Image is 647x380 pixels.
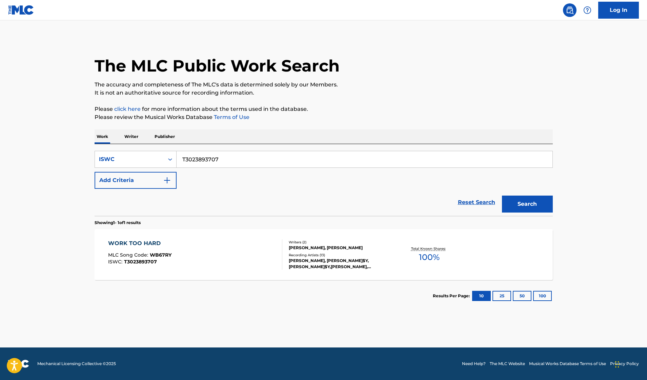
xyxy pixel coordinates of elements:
[8,5,34,15] img: MLC Logo
[95,105,553,113] p: Please for more information about the terms used in the database.
[95,89,553,97] p: It is not an authoritative source for recording information.
[95,172,177,189] button: Add Criteria
[95,56,340,76] h1: The MLC Public Work Search
[153,129,177,144] p: Publisher
[150,252,171,258] span: WB67RY
[95,113,553,121] p: Please review the Musical Works Database
[289,258,391,270] div: [PERSON_NAME], [PERSON_NAME]$Y, [PERSON_NAME]$Y,[PERSON_NAME], [PERSON_NAME]$Y|[PERSON_NAME]|[PER...
[95,151,553,216] form: Search Form
[490,361,525,367] a: The MLC Website
[566,6,574,14] img: search
[95,229,553,280] a: WORK TOO HARDMLC Song Code:WB67RYISWC:T3023893707Writers (2)[PERSON_NAME], [PERSON_NAME]Recording...
[610,361,639,367] a: Privacy Policy
[163,176,171,184] img: 9d2ae6d4665cec9f34b9.svg
[492,291,511,301] button: 25
[502,196,553,213] button: Search
[122,129,140,144] p: Writer
[124,259,157,265] span: T3023893707
[513,291,531,301] button: 50
[533,291,552,301] button: 100
[454,195,499,210] a: Reset Search
[99,155,160,163] div: ISWC
[108,252,150,258] span: MLC Song Code :
[598,2,639,19] a: Log In
[615,354,619,375] div: Drag
[529,361,606,367] a: Musical Works Database Terms of Use
[419,251,440,263] span: 100 %
[37,361,116,367] span: Mechanical Licensing Collective © 2025
[95,81,553,89] p: The accuracy and completeness of The MLC's data is determined solely by our Members.
[563,3,577,17] a: Public Search
[213,114,249,120] a: Terms of Use
[289,245,391,251] div: [PERSON_NAME], [PERSON_NAME]
[108,259,124,265] span: ISWC :
[411,246,447,251] p: Total Known Shares:
[433,293,471,299] p: Results Per Page:
[108,239,171,247] div: WORK TOO HARD
[581,3,594,17] div: Help
[114,106,141,112] a: click here
[8,360,29,368] img: logo
[95,220,141,226] p: Showing 1 - 1 of 1 results
[472,291,491,301] button: 10
[583,6,591,14] img: help
[462,361,486,367] a: Need Help?
[289,253,391,258] div: Recording Artists ( 13 )
[613,347,647,380] iframe: Chat Widget
[95,129,110,144] p: Work
[289,240,391,245] div: Writers ( 2 )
